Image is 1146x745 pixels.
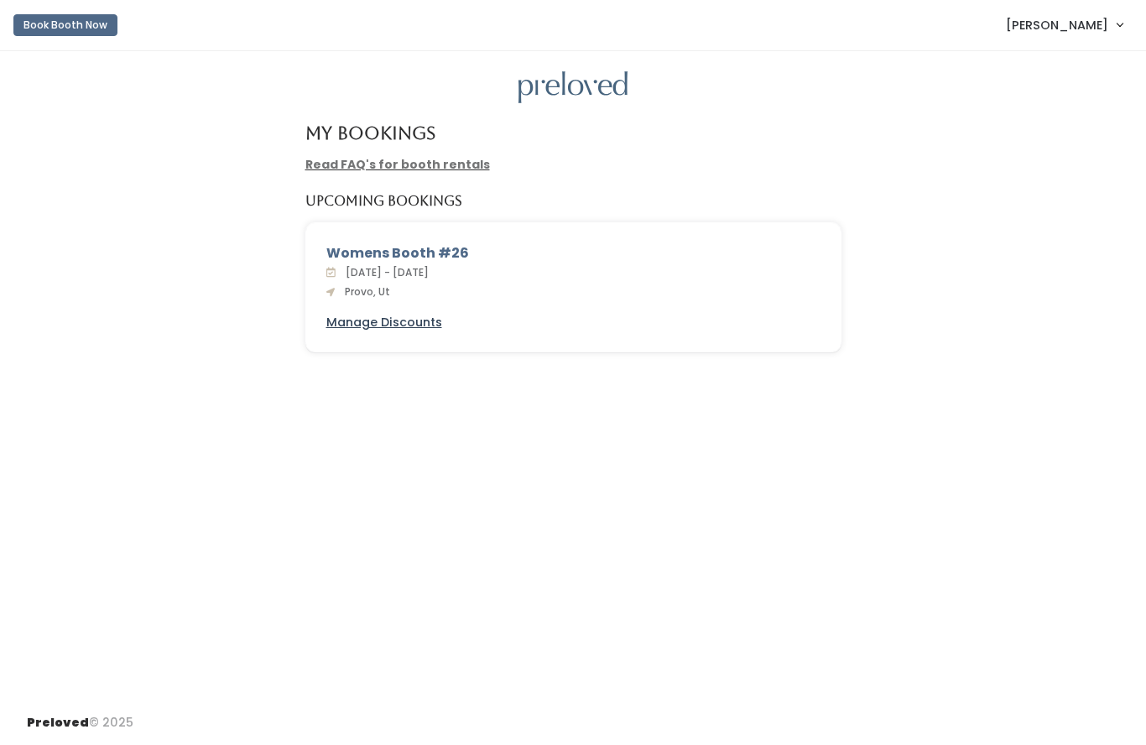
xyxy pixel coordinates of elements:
[518,71,628,104] img: preloved logo
[305,123,435,143] h4: My Bookings
[27,701,133,732] div: © 2025
[13,14,117,36] button: Book Booth Now
[305,194,462,209] h5: Upcoming Bookings
[27,714,89,731] span: Preloved
[13,7,117,44] a: Book Booth Now
[326,243,820,263] div: Womens Booth #26
[339,265,429,279] span: [DATE] - [DATE]
[989,7,1139,43] a: [PERSON_NAME]
[338,284,390,299] span: Provo, Ut
[326,314,442,331] a: Manage Discounts
[326,314,442,331] u: Manage Discounts
[1006,16,1108,34] span: [PERSON_NAME]
[305,156,490,173] a: Read FAQ's for booth rentals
